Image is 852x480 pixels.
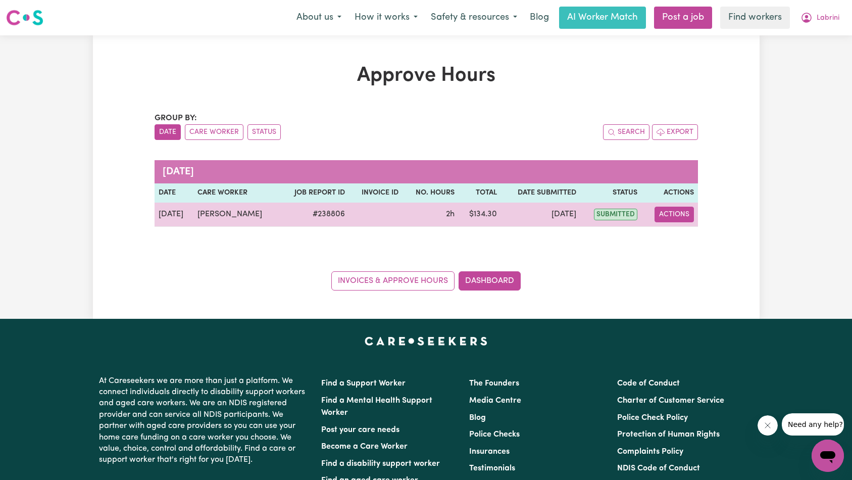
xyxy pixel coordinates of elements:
[524,7,555,29] a: Blog
[403,183,458,203] th: No. Hours
[720,7,790,29] a: Find workers
[794,7,846,28] button: My Account
[280,203,349,227] td: # 238806
[247,124,281,140] button: sort invoices by paid status
[501,203,580,227] td: [DATE]
[99,371,309,470] p: At Careseekers we are more than just a platform. We connect individuals directly to disability su...
[617,379,680,388] a: Code of Conduct
[617,414,688,422] a: Police Check Policy
[580,183,641,203] th: Status
[321,379,406,388] a: Find a Support Worker
[459,203,501,227] td: $ 134.30
[603,124,649,140] button: Search
[155,183,193,203] th: Date
[812,440,844,472] iframe: Button to launch messaging window
[280,183,349,203] th: Job Report ID
[469,379,519,388] a: The Founders
[469,430,520,439] a: Police Checks
[6,6,43,29] a: Careseekers logo
[469,448,510,456] a: Insurances
[617,448,683,456] a: Complaints Policy
[155,64,698,88] h1: Approve Hours
[321,397,432,417] a: Find a Mental Health Support Worker
[641,183,698,203] th: Actions
[321,460,440,468] a: Find a disability support worker
[655,207,694,222] button: Actions
[365,337,487,345] a: Careseekers home page
[349,183,403,203] th: Invoice ID
[594,209,637,220] span: submitted
[469,397,521,405] a: Media Centre
[424,7,524,28] button: Safety & resources
[617,397,724,405] a: Charter of Customer Service
[617,430,720,439] a: Protection of Human Rights
[501,183,580,203] th: Date Submitted
[459,271,521,291] a: Dashboard
[617,464,700,472] a: NDIS Code of Conduct
[758,415,778,436] iframe: Close message
[193,183,280,203] th: Care worker
[155,114,197,122] span: Group by:
[321,443,408,451] a: Become a Care Worker
[155,124,181,140] button: sort invoices by date
[155,160,698,183] caption: [DATE]
[446,210,455,218] span: 2 hours
[652,124,698,140] button: Export
[469,414,486,422] a: Blog
[817,13,839,24] span: Labrini
[348,7,424,28] button: How it works
[559,7,646,29] a: AI Worker Match
[331,271,455,291] a: Invoices & Approve Hours
[654,7,712,29] a: Post a job
[185,124,243,140] button: sort invoices by care worker
[321,426,399,434] a: Post your care needs
[290,7,348,28] button: About us
[155,203,193,227] td: [DATE]
[6,9,43,27] img: Careseekers logo
[469,464,515,472] a: Testimonials
[193,203,280,227] td: [PERSON_NAME]
[782,413,844,436] iframe: Message from company
[459,183,501,203] th: Total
